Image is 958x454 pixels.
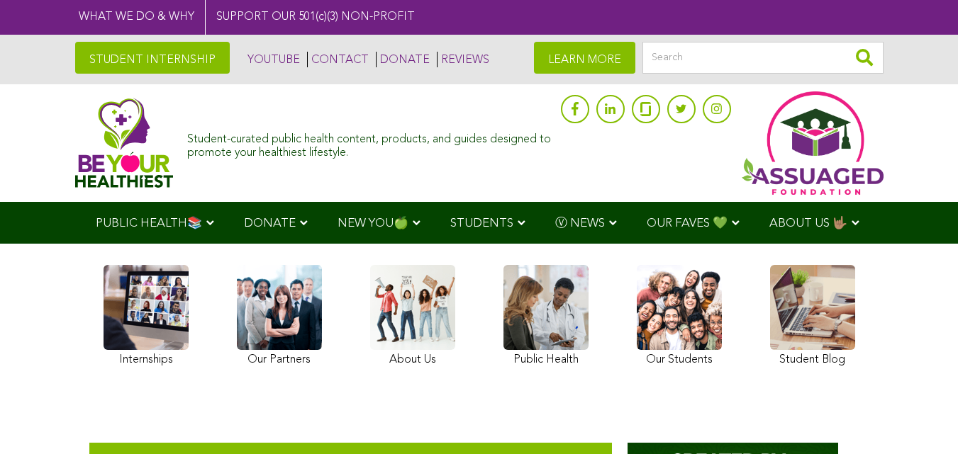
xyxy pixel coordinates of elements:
[338,217,408,229] span: NEW YOU🍏
[187,126,553,160] div: Student-curated public health content, products, and guides designed to promote your healthiest l...
[534,42,635,74] a: LEARN MORE
[450,217,513,229] span: STUDENTS
[376,52,430,67] a: DONATE
[307,52,369,67] a: CONTACT
[555,217,605,229] span: Ⓥ NEWS
[437,52,489,67] a: REVIEWS
[887,386,958,454] iframe: Chat Widget
[742,91,884,195] img: Assuaged App
[75,98,174,188] img: Assuaged
[642,42,884,74] input: Search
[75,42,230,74] a: STUDENT INTERNSHIP
[244,217,296,229] span: DONATE
[75,202,884,244] div: Navigation Menu
[769,217,847,229] span: ABOUT US 🤟🏽
[244,52,300,67] a: YOUTUBE
[640,102,650,116] img: glassdoor
[647,217,728,229] span: OUR FAVES 💚
[96,217,202,229] span: PUBLIC HEALTH📚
